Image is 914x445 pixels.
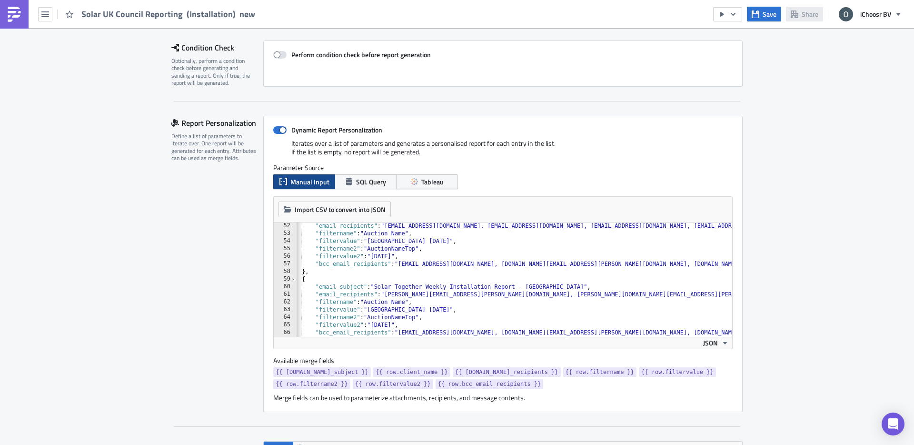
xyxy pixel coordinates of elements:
span: {{ [DOMAIN_NAME]_subject }} [276,367,368,377]
label: Available merge fields [273,356,345,365]
span: Tableau [421,177,444,187]
span: Share [802,9,818,19]
a: {{ row.filtername }} [563,367,637,377]
button: Share [786,7,823,21]
div: Optionally, perform a condition check before generating and sending a report. Only if true, the r... [171,57,257,87]
a: {{ row.bcc_email_recipients }} [436,379,544,389]
div: Define a list of parameters to iterate over. One report will be generated for each entry. Attribu... [171,132,257,162]
strong: Dynamic Report Personalization [291,125,382,135]
a: {{ row.client_name }} [373,367,450,377]
span: {{ row.filtervalue }} [641,367,714,377]
span: {{ row.filtername2 }} [276,379,348,389]
p: Hi, [4,4,455,11]
button: Save [747,7,781,21]
span: JSON [703,338,718,348]
button: Manual Input [273,174,335,189]
div: Iterates over a list of parameters and generates a personalised report for each entry in the list... [273,139,733,163]
button: iChoosr BV [833,4,907,25]
p: Best wishes, [4,77,455,85]
p: - Overview installations Solar Panels (.csv) [4,35,455,43]
body: Rich Text Area. Press ALT-0 for help. [4,4,455,234]
div: 58 [274,268,297,275]
div: Report Personalization [171,116,263,130]
div: Condition Check [171,40,263,55]
p: Please see attached for your weekly Solar Together installation report. [4,14,455,22]
span: {{ row.bcc_email_recipients }} [438,379,541,389]
img: PushMetrics [7,7,22,22]
strong: Perform condition check before report generation [291,50,431,60]
span: {{ row.filtervalue2 }} [355,379,431,389]
a: {{ [DOMAIN_NAME]_subject }} [273,367,371,377]
div: 53 [274,230,297,237]
div: 54 [274,237,297,245]
span: SQL Query [356,177,386,187]
button: Tableau [396,174,458,189]
span: {{ [DOMAIN_NAME]_recipients }} [455,367,558,377]
div: 63 [274,306,297,314]
div: 65 [274,321,297,329]
div: 55 [274,245,297,253]
a: {{ row.filtername2 }} [273,379,350,389]
div: 57 [274,260,297,268]
span: {{ row.filtername }} [566,367,635,377]
div: 52 [274,222,297,230]
div: 66 [274,329,297,336]
span: Import CSV to convert into JSON [295,204,386,214]
p: If you have any questions please contact your iChoosr Relationship Manager. [4,56,455,64]
label: Parameter Source [273,163,733,172]
div: 60 [274,283,297,291]
div: 64 [274,314,297,321]
div: Open Intercom Messenger [882,413,904,435]
div: 56 [274,253,297,260]
a: {{ row.filtervalue2 }} [353,379,433,389]
p: This email contains the following attachment: [4,25,455,32]
button: Import CSV to convert into JSON [278,202,391,217]
div: Merge fields can be used to parameterize attachments, recipients, and message contents. [273,394,733,402]
span: Save [763,9,776,19]
a: {{ row.filtervalue }} [639,367,716,377]
span: iChoosr BV [860,9,891,19]
span: Manual Input [290,177,329,187]
span: Solar UK Council Reporting (Installation) new [81,9,256,20]
div: 61 [274,291,297,298]
button: JSON [700,337,732,349]
div: 59 [274,275,297,283]
span: {{ row.client_name }} [376,367,448,377]
img: Avatar [838,6,854,22]
button: SQL Query [335,174,397,189]
p: - Overview installations Retrofit Battery (.csv) [4,46,455,53]
div: 62 [274,298,297,306]
div: 67 [274,336,297,344]
a: {{ [DOMAIN_NAME]_recipients }} [453,367,561,377]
